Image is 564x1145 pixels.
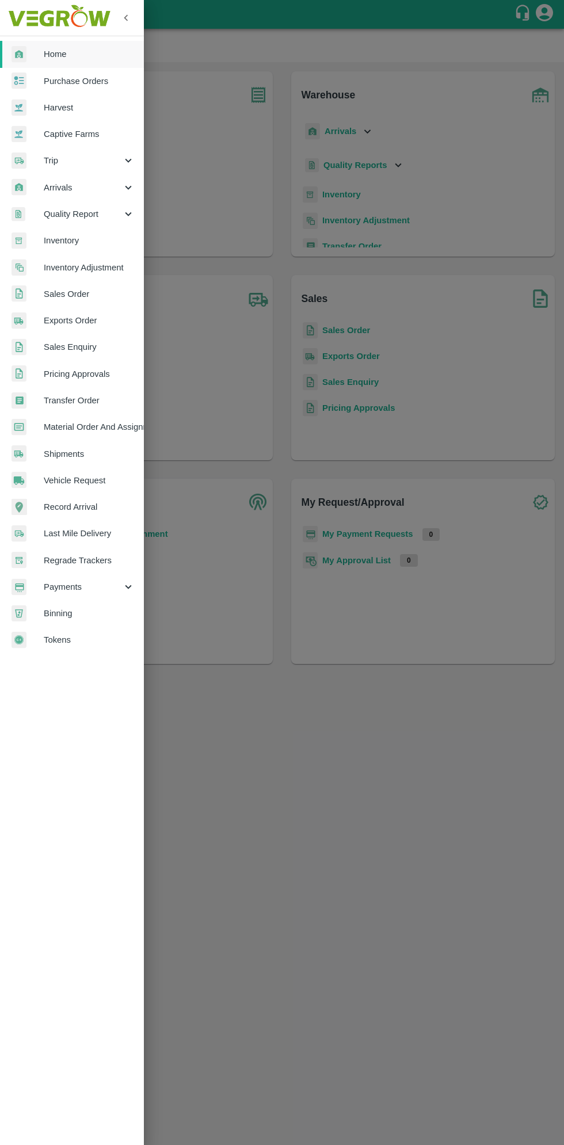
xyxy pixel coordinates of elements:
img: vehicle [12,472,26,488]
span: Vehicle Request [44,474,135,487]
img: sales [12,339,26,356]
span: Tokens [44,633,135,646]
span: Payments [44,581,122,593]
span: Arrivals [44,181,122,194]
span: Binning [44,607,135,620]
span: Material Order And Assignment [44,421,135,433]
img: whArrival [12,179,26,196]
img: recordArrival [12,499,27,515]
span: Captive Farms [44,128,135,140]
img: inventory [12,259,26,276]
img: qualityReport [12,207,25,222]
img: tokens [12,632,26,648]
span: Harvest [44,101,135,114]
img: sales [12,365,26,382]
span: Sales Enquiry [44,341,135,353]
img: payment [12,579,26,596]
span: Purchase Orders [44,75,135,87]
img: shipments [12,312,26,329]
img: delivery [12,152,26,169]
img: bin [12,605,26,621]
img: shipments [12,445,26,462]
img: whTracker [12,552,26,568]
span: Regrade Trackers [44,554,135,567]
span: Quality Report [44,208,122,220]
img: centralMaterial [12,419,26,436]
span: Transfer Order [44,394,135,407]
span: Shipments [44,448,135,460]
span: Trip [44,154,122,167]
span: Exports Order [44,314,135,327]
span: Home [44,48,135,60]
img: whInventory [12,232,26,249]
img: reciept [12,72,26,89]
span: Sales Order [44,288,135,300]
img: harvest [12,125,26,143]
img: whArrival [12,46,26,63]
img: whTransfer [12,392,26,409]
span: Last Mile Delivery [44,527,135,540]
img: delivery [12,525,26,542]
img: sales [12,285,26,302]
span: Pricing Approvals [44,368,135,380]
span: Inventory Adjustment [44,261,135,274]
span: Inventory [44,234,135,247]
span: Record Arrival [44,501,135,513]
img: harvest [12,99,26,116]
